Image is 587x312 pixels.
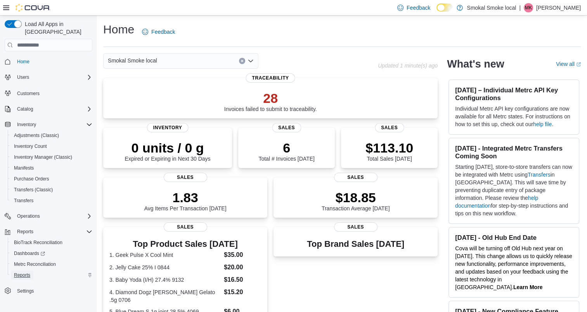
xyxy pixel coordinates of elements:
span: BioTrack Reconciliation [11,238,92,247]
a: Home [14,57,33,66]
span: Smokal Smoke local [108,56,157,65]
span: Inventory [147,123,189,132]
p: Updated 1 minute(s) ago [378,62,438,69]
span: Sales [334,222,377,232]
a: Adjustments (Classic) [11,131,62,140]
span: Reports [14,227,92,236]
span: Transfers (Classic) [11,185,92,194]
span: Home [17,59,29,65]
p: 6 [258,140,314,156]
button: Metrc Reconciliation [8,259,95,270]
p: $18.85 [322,190,390,205]
span: Users [14,73,92,82]
span: Feedback [151,28,175,36]
button: Home [2,56,95,67]
span: Sales [375,123,404,132]
span: BioTrack Reconciliation [14,239,62,246]
button: Catalog [14,104,36,114]
button: Inventory [2,119,95,130]
span: Transfers (Classic) [14,187,53,193]
a: BioTrack Reconciliation [11,238,66,247]
p: Starting [DATE], store-to-store transfers can now be integrated with Metrc using in [GEOGRAPHIC_D... [455,163,573,217]
button: Operations [2,211,95,222]
span: Traceability [246,73,295,83]
a: Transfers (Classic) [11,185,56,194]
a: Reports [11,270,33,280]
button: Inventory [14,120,39,129]
button: BioTrack Reconciliation [8,237,95,248]
h3: [DATE] - Old Hub End Date [455,234,573,241]
dd: $20.00 [224,263,261,272]
button: Settings [2,285,95,296]
span: Manifests [11,163,92,173]
span: Customers [17,90,40,97]
p: 0 units / 0 g [125,140,211,156]
h3: [DATE] – Individual Metrc API Key Configurations [455,86,573,102]
div: Mike Kennedy [524,3,533,12]
span: Inventory Manager (Classic) [11,153,92,162]
button: Reports [2,226,95,237]
p: 28 [224,90,317,106]
button: Clear input [239,58,245,64]
a: Metrc Reconciliation [11,260,59,269]
a: Learn More [513,284,542,290]
div: Avg Items Per Transaction [DATE] [144,190,227,211]
span: Reports [11,270,92,280]
span: Transfers [11,196,92,205]
button: Purchase Orders [8,173,95,184]
span: Sales [334,173,377,182]
span: Reports [14,272,30,278]
img: Cova [16,4,50,12]
h3: Top Product Sales [DATE] [109,239,261,249]
a: Dashboards [11,249,48,258]
p: Individual Metrc API key configurations are now available for all Metrc states. For instructions ... [455,105,573,128]
div: Total Sales [DATE] [365,140,413,162]
button: Inventory Count [8,141,95,152]
span: Inventory Count [14,143,47,149]
p: Smokal Smoke local [467,3,516,12]
a: Manifests [11,163,37,173]
p: 1.83 [144,190,227,205]
span: Reports [17,229,33,235]
button: Adjustments (Classic) [8,130,95,141]
h2: What's new [447,58,504,70]
a: Inventory Manager (Classic) [11,153,75,162]
dt: 3. Baby Yoda (I/H) 27.4% 9132 [109,276,221,284]
a: Transfers [528,172,551,178]
p: $113.10 [365,140,413,156]
span: Purchase Orders [11,174,92,184]
span: Catalog [17,106,33,112]
div: Total # Invoices [DATE] [258,140,314,162]
button: Reports [8,270,95,281]
input: Dark Mode [436,3,453,12]
a: Purchase Orders [11,174,52,184]
a: Inventory Count [11,142,50,151]
p: [PERSON_NAME] [536,3,581,12]
dt: 1. Geek Pulse X Cool Mint [109,251,221,259]
span: Dashboards [11,249,92,258]
button: Manifests [8,163,95,173]
span: Customers [14,88,92,98]
a: Transfers [11,196,36,205]
a: Customers [14,89,43,98]
h3: Top Brand Sales [DATE] [307,239,404,249]
button: Users [2,72,95,83]
span: Operations [14,211,92,221]
dd: $15.20 [224,288,261,297]
span: Inventory Count [11,142,92,151]
span: Cova will be turning off Old Hub next year on [DATE]. This change allows us to quickly release ne... [455,245,572,290]
span: Sales [272,123,301,132]
span: Transfers [14,198,33,204]
span: Users [17,74,29,80]
span: Settings [14,286,92,296]
span: Adjustments (Classic) [11,131,92,140]
span: Inventory Manager (Classic) [14,154,72,160]
dd: $16.50 [224,275,261,284]
div: Expired or Expiring in Next 30 Days [125,140,211,162]
span: Feedback [407,4,430,12]
span: Sales [164,173,207,182]
a: View allExternal link [556,61,581,67]
a: Settings [14,286,37,296]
